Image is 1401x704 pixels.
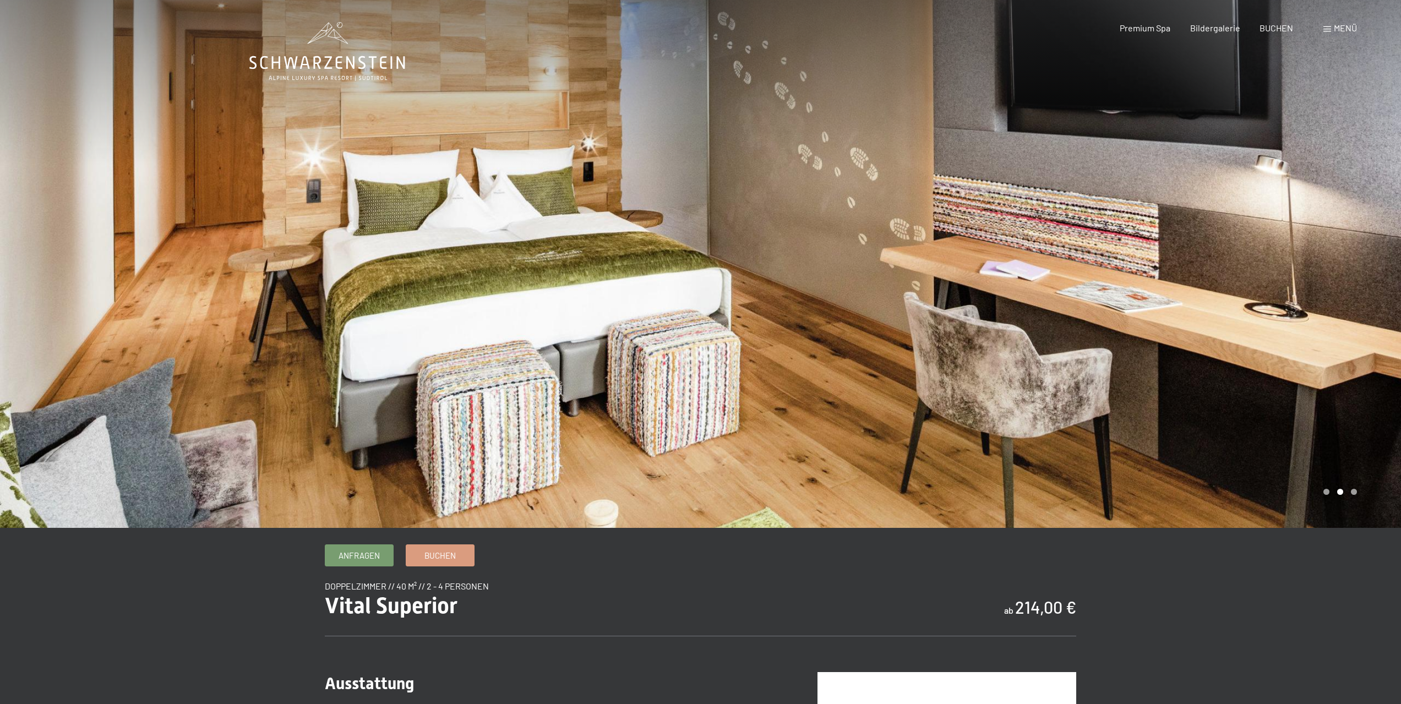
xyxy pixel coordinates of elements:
span: Anfragen [339,550,380,561]
span: Ausstattung [325,674,414,693]
span: Doppelzimmer // 40 m² // 2 - 4 Personen [325,581,489,591]
span: Buchen [424,550,456,561]
a: Bildergalerie [1190,23,1240,33]
a: BUCHEN [1260,23,1293,33]
a: Buchen [406,545,474,566]
a: Premium Spa [1120,23,1170,33]
b: 214,00 € [1015,597,1076,617]
span: Vital Superior [325,593,457,619]
span: Menü [1334,23,1357,33]
a: Anfragen [325,545,393,566]
span: ab [1004,605,1013,615]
